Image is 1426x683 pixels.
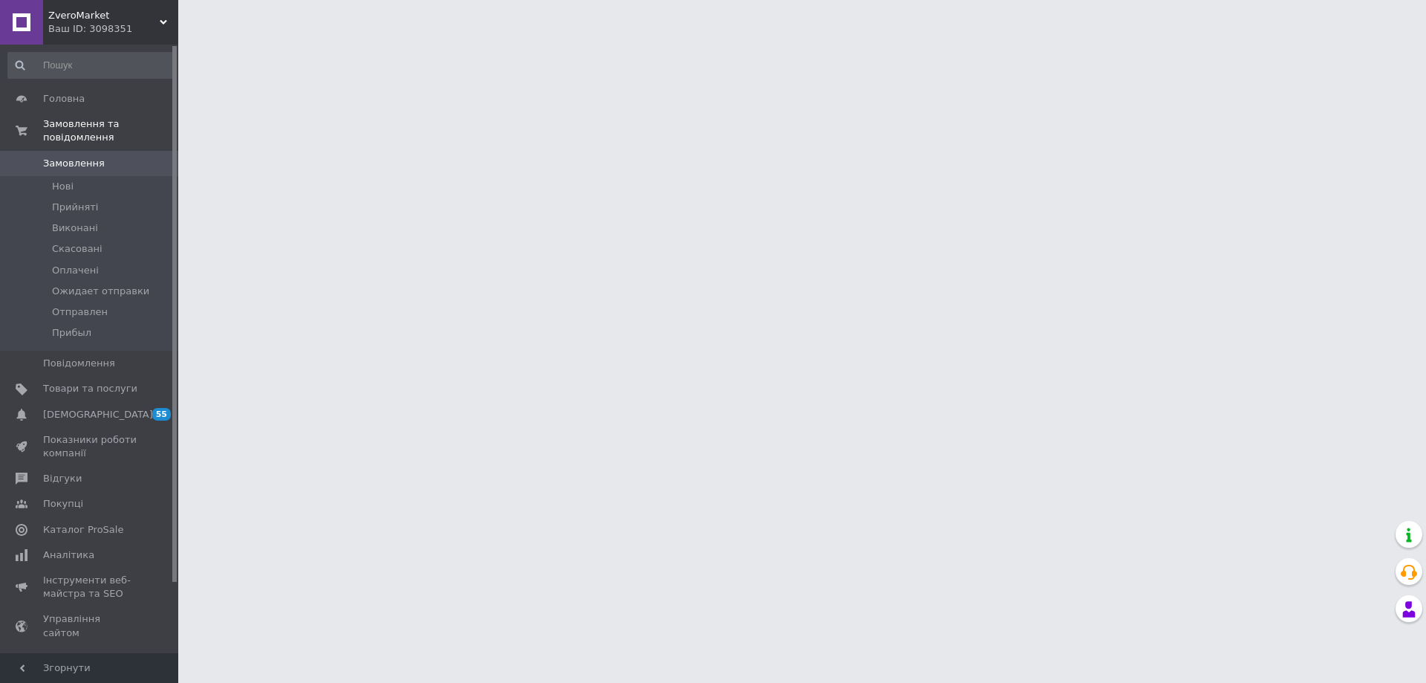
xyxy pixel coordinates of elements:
[52,180,74,193] span: Нові
[43,472,82,485] span: Відгуки
[43,157,105,170] span: Замовлення
[43,117,178,144] span: Замовлення та повідомлення
[7,52,175,79] input: Пошук
[52,264,99,277] span: Оплачені
[52,201,98,214] span: Прийняті
[43,523,123,537] span: Каталог ProSale
[48,22,178,36] div: Ваш ID: 3098351
[43,382,137,395] span: Товари та послуги
[48,9,160,22] span: ZveroMarket
[43,612,137,639] span: Управління сайтом
[52,242,102,256] span: Скасовані
[43,652,137,679] span: Гаманець компанії
[43,433,137,460] span: Показники роботи компанії
[43,92,85,106] span: Головна
[52,221,98,235] span: Виконані
[43,574,137,601] span: Інструменти веб-майстра та SEO
[52,305,108,319] span: Отправлен
[43,408,153,421] span: [DEMOGRAPHIC_DATA]
[152,408,171,421] span: 55
[43,548,94,562] span: Аналітика
[43,357,115,370] span: Повідомлення
[52,285,149,298] span: Ожидает отправки
[52,326,91,340] span: Прибыл
[43,497,83,511] span: Покупці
